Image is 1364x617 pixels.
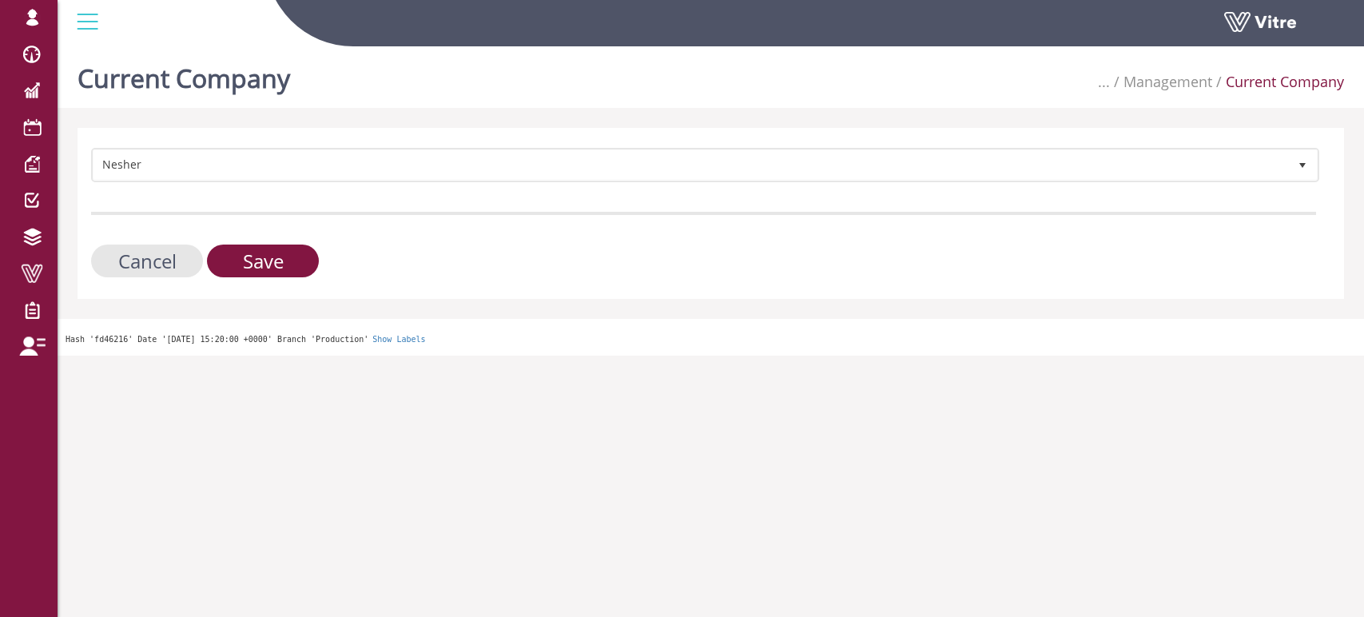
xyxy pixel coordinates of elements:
[1288,150,1317,179] span: select
[66,335,368,344] span: Hash 'fd46216' Date '[DATE] 15:20:00 +0000' Branch 'Production'
[1110,72,1212,93] li: Management
[207,245,319,277] input: Save
[78,40,290,108] h1: Current Company
[1098,72,1110,91] span: ...
[372,335,425,344] a: Show Labels
[91,245,203,277] input: Cancel
[93,150,1288,179] span: Nesher
[1212,72,1344,93] li: Current Company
